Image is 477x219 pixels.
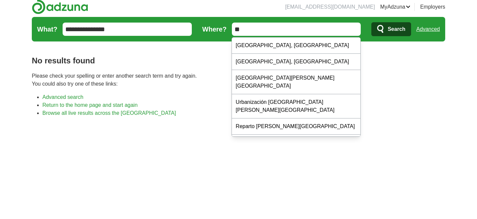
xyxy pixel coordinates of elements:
[232,54,360,70] div: [GEOGRAPHIC_DATA], [GEOGRAPHIC_DATA]
[416,23,440,36] a: Advanced
[420,3,445,11] a: Employers
[232,70,360,94] div: [GEOGRAPHIC_DATA][PERSON_NAME][GEOGRAPHIC_DATA]
[202,24,227,34] label: Where?
[42,94,83,100] a: Advanced search
[32,55,445,67] h1: No results found
[42,102,137,108] a: Return to the home page and start again
[37,24,57,34] label: What?
[232,94,360,118] div: Urbanización [GEOGRAPHIC_DATA][PERSON_NAME][GEOGRAPHIC_DATA]
[232,135,360,159] div: Urbanización [PERSON_NAME][GEOGRAPHIC_DATA]
[371,22,411,36] button: Search
[32,72,445,88] p: Please check your spelling or enter another search term and try again. You could also try one of ...
[232,118,360,135] div: Reparto [PERSON_NAME][GEOGRAPHIC_DATA]
[380,3,411,11] a: MyAdzuna
[42,110,176,116] a: Browse all live results across the [GEOGRAPHIC_DATA]
[232,37,360,54] div: [GEOGRAPHIC_DATA], [GEOGRAPHIC_DATA]
[285,3,375,11] li: [EMAIL_ADDRESS][DOMAIN_NAME]
[388,23,405,36] span: Search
